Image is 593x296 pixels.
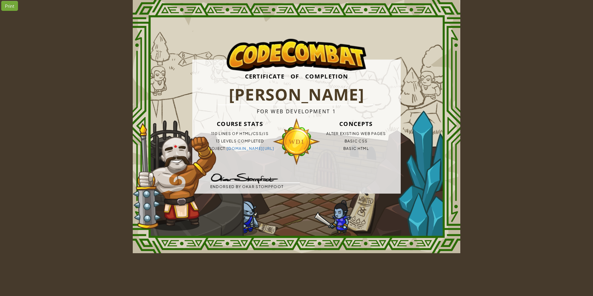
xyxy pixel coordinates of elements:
[273,118,320,166] img: medallion-wd1.png
[225,146,227,151] span: :
[216,139,220,143] span: 13
[311,118,401,130] h3: Concepts
[1,1,18,11] div: Print
[204,168,287,191] img: signature-goliath.png
[218,84,376,105] h1: [PERSON_NAME]
[227,39,366,72] img: logo.png
[311,130,401,137] li: Alter existing web pages
[195,118,285,130] h3: Course Stats
[273,134,320,150] h3: WD1
[271,108,336,115] span: Web Development 1
[219,131,239,136] span: lines of
[192,68,401,84] h3: Certificate of Completion
[257,108,269,115] span: For
[133,123,216,231] img: pose-goliath.png
[311,137,401,145] li: Basic CSS
[221,139,264,143] span: levels completed
[227,146,274,151] a: [DOMAIN_NAME][URL]
[311,145,401,152] li: Basic HTML
[239,131,269,136] span: HTML/CSS/JS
